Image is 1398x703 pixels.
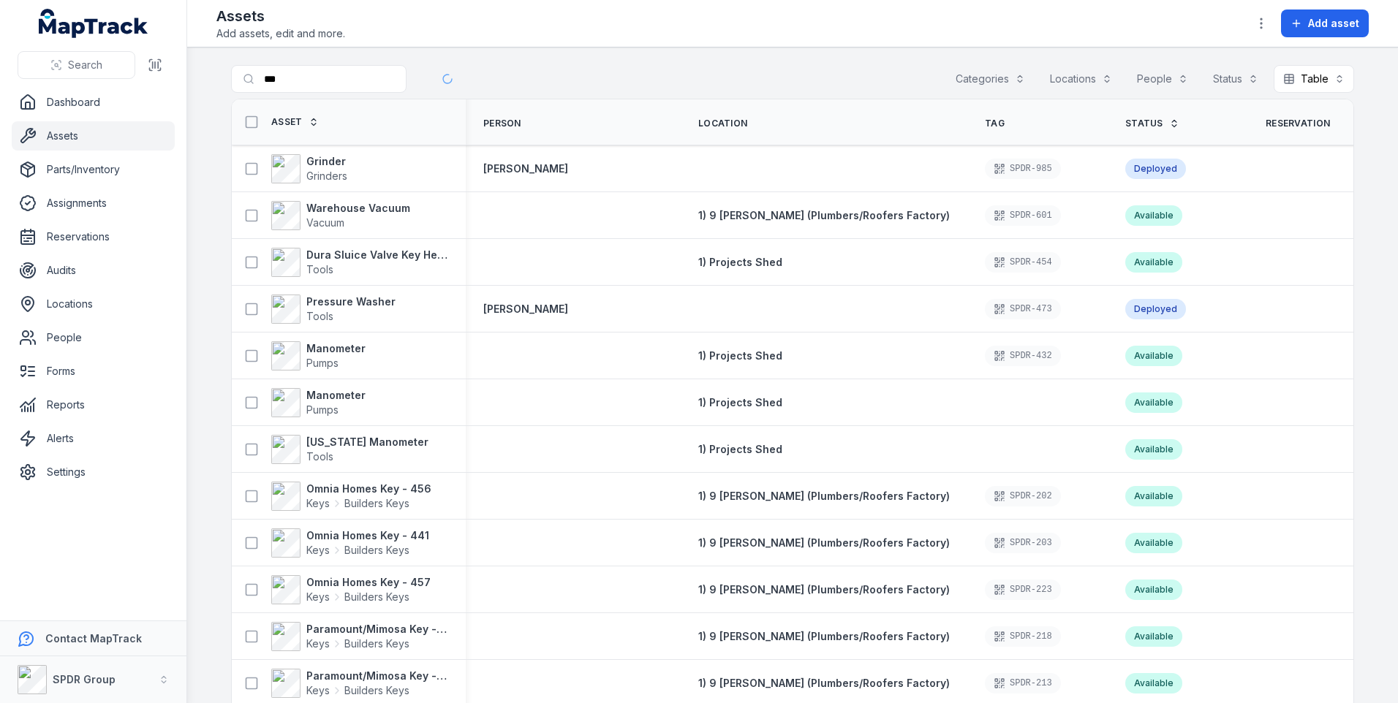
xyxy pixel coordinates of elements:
[306,216,344,229] span: Vacuum
[271,201,410,230] a: Warehouse VacuumVacuum
[698,677,950,689] span: 1) 9 [PERSON_NAME] (Plumbers/Roofers Factory)
[985,626,1061,647] div: SPDR-218
[306,263,333,275] span: Tools
[698,256,782,268] span: 1) Projects Shed
[1125,205,1182,226] div: Available
[271,248,448,277] a: Dura Sluice Valve Key Heavy Duty 50mm-600mmTools
[985,579,1061,600] div: SPDR-223
[271,154,347,183] a: GrinderGrinders
[306,341,366,356] strong: Manometer
[1266,118,1330,129] span: Reservation
[1204,65,1268,93] button: Status
[1125,299,1186,319] div: Deployed
[271,388,366,417] a: ManometerPumps
[12,323,175,352] a: People
[698,209,950,221] span: 1) 9 [PERSON_NAME] (Plumbers/Roofers Factory)
[12,189,175,218] a: Assignments
[306,622,448,636] strong: Paramount/Mimosa Key - 1856
[271,341,366,370] a: ManometerPumps
[1125,486,1182,506] div: Available
[1125,579,1182,600] div: Available
[306,294,396,309] strong: Pressure Washer
[12,155,175,184] a: Parts/Inventory
[306,154,347,169] strong: Grinder
[698,490,950,502] span: 1) 9 [PERSON_NAME] (Plumbers/Roofers Factory)
[271,575,431,604] a: Omnia Homes Key - 457KeysBuilders Keys
[698,536,950,549] span: 1) 9 [PERSON_NAME] (Plumbers/Roofers Factory)
[216,26,345,41] span: Add assets, edit and more.
[1125,346,1182,366] div: Available
[985,205,1061,226] div: SPDR-601
[216,6,345,26] h2: Assets
[985,118,1005,129] span: Tag
[344,496,409,511] span: Builders Keys
[1125,439,1182,460] div: Available
[698,676,950,691] a: 1) 9 [PERSON_NAME] (Plumbers/Roofers Factory)
[1040,65,1122,93] button: Locations
[1127,65,1198,93] button: People
[698,630,950,642] span: 1) 9 [PERSON_NAME] (Plumbers/Roofers Factory)
[12,256,175,285] a: Audits
[985,346,1061,366] div: SPDR-432
[344,590,409,604] span: Builders Keys
[1274,65,1354,93] button: Table
[985,673,1061,693] div: SPDR-213
[306,248,448,262] strong: Dura Sluice Valve Key Heavy Duty 50mm-600mm
[483,302,568,316] a: [PERSON_NAME]
[271,435,428,464] a: [US_STATE] ManometerTools
[344,683,409,698] span: Builders Keys
[306,683,330,698] span: Keys
[698,489,950,503] a: 1) 9 [PERSON_NAME] (Plumbers/Roofers Factory)
[1125,673,1182,693] div: Available
[1125,252,1182,273] div: Available
[45,632,142,645] strong: Contact MapTrack
[483,161,568,176] a: [PERSON_NAME]
[698,349,782,363] a: 1) Projects Shed
[12,222,175,251] a: Reservations
[1125,533,1182,553] div: Available
[12,121,175,151] a: Assets
[1125,392,1182,413] div: Available
[698,583,950,596] span: 1) 9 [PERSON_NAME] (Plumbers/Roofers Factory)
[946,65,1035,93] button: Categories
[1125,626,1182,647] div: Available
[12,357,175,386] a: Forms
[698,349,782,362] span: 1) Projects Shed
[306,496,330,511] span: Keys
[271,482,431,511] a: Omnia Homes Key - 456KeysBuilders Keys
[306,528,429,543] strong: Omnia Homes Key - 441
[306,669,448,683] strong: Paramount/Mimosa Key - 1855
[698,536,950,550] a: 1) 9 [PERSON_NAME] (Plumbers/Roofers Factory)
[306,357,339,369] span: Pumps
[306,482,431,496] strong: Omnia Homes Key - 456
[12,424,175,453] a: Alerts
[698,118,747,129] span: Location
[985,159,1061,179] div: SPDR-985
[698,443,782,455] span: 1) Projects Shed
[698,582,950,597] a: 1) 9 [PERSON_NAME] (Plumbers/Roofers Factory)
[306,575,431,590] strong: Omnia Homes Key - 457
[306,590,330,604] span: Keys
[985,533,1061,553] div: SPDR-203
[271,116,303,128] span: Asset
[985,486,1061,506] div: SPDR-202
[306,201,410,216] strong: Warehouse Vacuum
[344,543,409,558] span: Builders Keys
[12,457,175,487] a: Settings
[271,669,448,698] a: Paramount/Mimosa Key - 1855KeysBuilders Keys
[698,442,782,457] a: 1) Projects Shed
[698,396,782,408] span: 1) Projects Shed
[12,289,175,319] a: Locations
[698,395,782,410] a: 1) Projects Shed
[1281,9,1369,37] button: Add asset
[1125,118,1163,129] span: Status
[306,450,333,463] span: Tools
[985,299,1061,319] div: SPDR-473
[306,170,347,182] span: Grinders
[306,435,428,449] strong: [US_STATE] Manometer
[1125,118,1179,129] a: Status
[1125,159,1186,179] div: Deployed
[271,528,429,558] a: Omnia Homes Key - 441KeysBuilders Keys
